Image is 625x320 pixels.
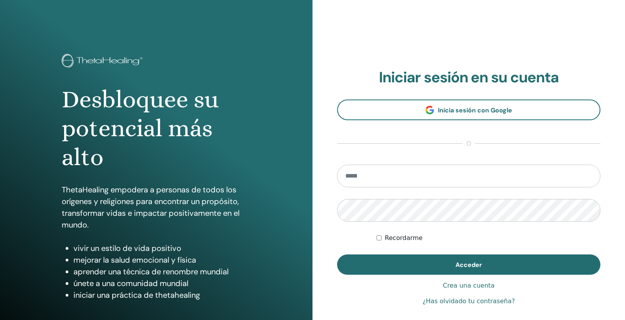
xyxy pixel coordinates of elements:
a: Inicia sesión con Google [337,100,600,120]
label: Recordarme [385,233,423,243]
h1: Desbloquee su potencial más alto [62,85,250,172]
span: o [462,139,475,148]
li: aprender una técnica de renombre mundial [73,266,250,277]
span: Inicia sesión con Google [438,106,512,114]
h2: Iniciar sesión en su cuenta [337,69,600,87]
div: Mantenerme autenticado indefinidamente o hasta cerrar la sesión manualmente [377,233,600,243]
button: Acceder [337,254,600,275]
li: vivir un estilo de vida positivo [73,242,250,254]
li: mejorar la salud emocional y física [73,254,250,266]
a: Crea una cuenta [443,281,495,290]
a: ¿Has olvidado tu contraseña? [423,297,515,306]
li: iniciar una práctica de thetahealing [73,289,250,301]
p: ThetaHealing empodera a personas de todos los orígenes y religiones para encontrar un propósito, ... [62,184,250,231]
li: únete a una comunidad mundial [73,277,250,289]
span: Acceder [455,261,482,269]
